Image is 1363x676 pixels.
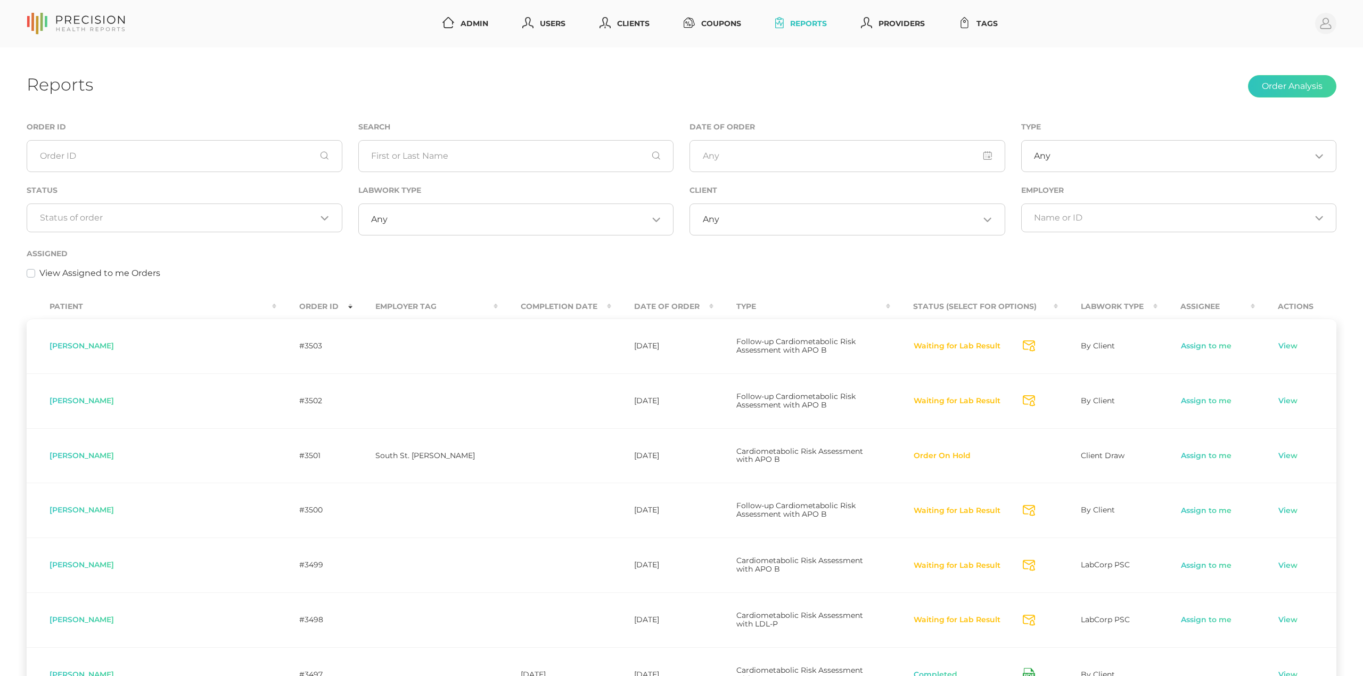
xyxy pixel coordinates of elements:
[1081,615,1130,624] span: LabCorp PSC
[371,214,388,225] span: Any
[358,186,421,195] label: Labwork Type
[1021,186,1064,195] label: Employer
[1081,451,1124,460] span: Client Draw
[1021,203,1337,232] div: Search for option
[352,295,498,319] th: Employer Tag : activate to sort column ascending
[771,14,831,34] a: Reports
[352,428,498,483] td: South St. [PERSON_NAME]
[913,341,1001,352] button: Waiting for Lab Result
[358,140,674,172] input: First or Last Name
[1278,341,1298,352] a: View
[703,214,719,225] span: Any
[39,267,160,280] label: View Assigned to me Orders
[611,319,713,373] td: [DATE]
[679,14,745,34] a: Coupons
[736,556,863,574] span: Cardiometabolic Risk Assessment with APO B
[1180,506,1232,516] a: Assign to me
[1023,505,1035,516] svg: Send Notification
[890,295,1058,319] th: Status (Select for Options) : activate to sort column ascending
[1034,213,1311,223] input: Search for option
[736,392,856,410] span: Follow-up Cardiometabolic Risk Assessment with APO B
[1180,560,1232,571] a: Assign to me
[358,203,674,235] div: Search for option
[1023,395,1035,406] svg: Send Notification
[611,537,713,592] td: [DATE]
[913,396,1001,406] button: Waiting for Lab Result
[1058,295,1157,319] th: Labwork Type : activate to sort column ascending
[736,501,856,519] span: Follow-up Cardiometabolic Risk Assessment with APO B
[1021,140,1337,172] div: Search for option
[736,610,863,629] span: Cardiometabolic Risk Assessment with LDL-P
[1278,451,1298,461] a: View
[276,592,352,647] td: #3498
[276,373,352,428] td: #3502
[1081,560,1130,569] span: LabCorp PSC
[1278,615,1298,625] a: View
[1248,75,1336,97] button: Order Analysis
[1180,341,1232,352] a: Assign to me
[1180,451,1232,461] a: Assign to me
[498,295,611,319] th: Completion Date : activate to sort column ascending
[611,592,713,647] td: [DATE]
[1021,123,1041,132] label: Type
[955,14,1002,34] a: Tags
[27,295,276,319] th: Patient : activate to sort column ascending
[50,615,114,624] span: [PERSON_NAME]
[276,537,352,592] td: #3499
[736,337,856,355] span: Follow-up Cardiometabolic Risk Assessment with APO B
[50,341,114,351] span: [PERSON_NAME]
[276,295,352,319] th: Order ID : activate to sort column ascending
[689,203,1005,235] div: Search for option
[1278,560,1298,571] a: View
[1081,396,1115,405] span: By Client
[50,451,114,460] span: [PERSON_NAME]
[438,14,492,34] a: Admin
[276,483,352,537] td: #3500
[611,295,713,319] th: Date Of Order : activate to sort column ascending
[857,14,929,34] a: Providers
[689,123,755,132] label: Date of Order
[689,140,1005,172] input: Any
[1278,396,1298,406] a: View
[1023,560,1035,571] svg: Send Notification
[1023,340,1035,352] svg: Send Notification
[50,505,114,515] span: [PERSON_NAME]
[27,140,342,172] input: Order ID
[1278,506,1298,516] a: View
[913,615,1001,625] button: Waiting for Lab Result
[913,451,971,461] button: Order On Hold
[276,428,352,483] td: #3501
[27,249,68,258] label: Assigned
[27,203,342,232] div: Search for option
[518,14,570,34] a: Users
[713,295,890,319] th: Type : activate to sort column ascending
[689,186,717,195] label: Client
[40,213,317,223] input: Search for option
[276,319,352,373] td: #3503
[1050,151,1311,161] input: Search for option
[611,373,713,428] td: [DATE]
[595,14,654,34] a: Clients
[736,446,863,465] span: Cardiometabolic Risk Assessment with APO B
[388,214,648,225] input: Search for option
[719,214,980,225] input: Search for option
[27,74,93,95] h1: Reports
[1034,151,1050,161] span: Any
[1180,396,1232,406] a: Assign to me
[913,560,1001,571] button: Waiting for Lab Result
[1157,295,1255,319] th: Assignee : activate to sort column ascending
[1180,615,1232,625] a: Assign to me
[27,123,66,132] label: Order ID
[1081,505,1115,515] span: By Client
[611,483,713,537] td: [DATE]
[358,123,390,132] label: Search
[1081,341,1115,351] span: By Client
[50,396,114,405] span: [PERSON_NAME]
[50,560,114,569] span: [PERSON_NAME]
[611,428,713,483] td: [DATE]
[913,506,1001,516] button: Waiting for Lab Result
[1023,615,1035,626] svg: Send Notification
[1255,295,1336,319] th: Actions
[27,186,58,195] label: Status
